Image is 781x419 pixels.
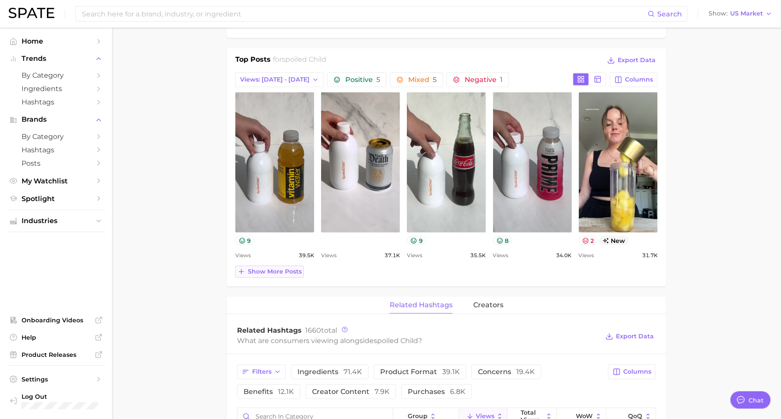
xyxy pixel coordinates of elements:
span: by Category [22,132,91,141]
span: Views [321,250,337,261]
h2: for [273,54,327,67]
span: Search [657,10,682,18]
span: My Watchlist [22,177,91,185]
span: 39.1k [442,368,460,376]
span: 5 [433,76,437,84]
a: Product Releases [7,348,105,361]
span: Help [22,334,91,341]
a: Onboarding Videos [7,314,105,327]
span: spoiled child [374,337,418,345]
span: Settings [22,375,91,383]
span: Export Data [616,333,654,340]
span: 19.4k [516,368,535,376]
span: creators [473,301,503,309]
button: Trends [7,52,105,65]
a: My Watchlist [7,174,105,188]
span: Positive [345,76,380,83]
span: 39.5k [299,250,314,261]
span: Hashtags [22,98,91,106]
span: Negative [465,76,503,83]
span: 1660 [305,326,321,334]
span: Columns [623,368,651,375]
span: related hashtags [390,301,453,309]
a: Hashtags [7,143,105,157]
span: 12.1k [278,387,294,396]
span: Views [407,250,422,261]
div: What are consumers viewing alongside ? [237,335,599,347]
span: Brands [22,116,91,123]
a: Ingredients [7,82,105,95]
span: Product Releases [22,351,91,359]
input: Search here for a brand, industry, or ingredient [81,6,648,21]
a: Log out. Currently logged in with e-mail hannah@spate.nyc. [7,390,105,413]
button: Export Data [605,54,658,66]
span: Filters [252,368,272,375]
span: Industries [22,217,91,225]
button: Show more posts [235,266,304,278]
button: 9 [407,236,426,245]
span: Log Out [22,393,98,400]
span: Columns [625,76,653,83]
span: Hashtags [22,146,91,154]
span: by Category [22,71,91,79]
button: 2 [579,236,598,245]
span: Views: [DATE] - [DATE] [240,76,309,83]
span: 7.9k [375,387,390,396]
span: Views [579,250,594,261]
span: spoiled child [282,55,327,63]
a: Posts [7,157,105,170]
span: 35.5k [471,250,486,261]
button: Columns [610,72,658,87]
span: Spotlight [22,195,91,203]
a: Help [7,331,105,344]
a: Spotlight [7,192,105,205]
button: 9 [235,236,255,245]
button: Industries [7,214,105,227]
span: Show [709,11,728,16]
span: Mixed [408,76,437,83]
span: benefits [244,388,294,395]
button: Export Data [603,331,656,343]
span: Show more posts [248,268,302,275]
span: US Market [730,11,763,16]
span: new [599,236,629,245]
span: 37.1k [384,250,400,261]
span: Ingredients [22,85,91,93]
button: Columns [608,365,656,379]
span: 31.7k [642,250,658,261]
span: 1 [500,76,503,84]
button: Views: [DATE] - [DATE] [235,72,324,87]
a: by Category [7,130,105,143]
span: creator content [312,388,390,395]
button: Filters [237,365,286,379]
span: concerns [478,369,535,375]
span: Export Data [618,57,656,64]
span: 34.0k [556,250,572,261]
button: 8 [493,236,512,245]
span: Posts [22,159,91,167]
a: Settings [7,373,105,386]
a: Hashtags [7,95,105,109]
button: ShowUS Market [706,8,775,19]
button: Brands [7,113,105,126]
span: Views [235,250,251,261]
h1: Top Posts [235,54,271,67]
span: total [305,326,337,334]
a: Home [7,35,105,48]
span: 6.8k [450,387,465,396]
span: Home [22,37,91,45]
span: 71.4k [344,368,362,376]
span: purchases [408,388,465,395]
span: Related Hashtags [237,326,302,334]
span: product format [380,369,460,375]
span: Trends [22,55,91,63]
span: ingredients [297,369,362,375]
span: Views [493,250,509,261]
img: SPATE [9,8,54,18]
span: 5 [376,76,380,84]
a: by Category [7,69,105,82]
span: Onboarding Videos [22,316,91,324]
